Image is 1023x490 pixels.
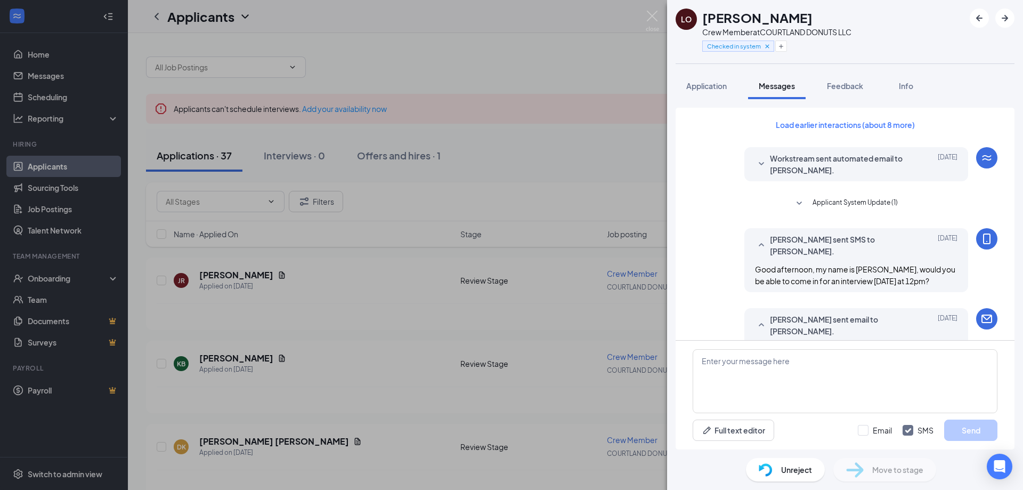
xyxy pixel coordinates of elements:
[980,312,993,325] svg: Email
[764,43,771,50] svg: Cross
[770,234,910,257] span: [PERSON_NAME] sent SMS to [PERSON_NAME].
[702,27,851,37] div: Crew Member at COURTLAND DONUTS LLC
[767,116,924,133] button: Load earlier interactions (about 8 more)
[781,464,812,476] span: Unreject
[681,14,692,25] div: LO
[759,81,795,91] span: Messages
[702,9,813,27] h1: [PERSON_NAME]
[827,81,863,91] span: Feedback
[970,9,989,28] button: ArrowLeftNew
[793,197,806,210] svg: SmallChevronDown
[775,41,787,52] button: Plus
[686,81,727,91] span: Application
[702,425,712,436] svg: Pen
[755,264,955,286] span: Good afternoon, my name is [PERSON_NAME], would you be able to come in for an interview [DATE] at...
[770,152,910,176] span: Workstream sent automated email to [PERSON_NAME].
[995,9,1014,28] button: ArrowRight
[980,232,993,245] svg: MobileSms
[778,43,784,50] svg: Plus
[944,420,997,441] button: Send
[755,158,768,171] svg: SmallChevronDown
[899,81,913,91] span: Info
[793,197,898,210] button: SmallChevronDownApplicant System Update (1)
[980,151,993,164] svg: WorkstreamLogo
[707,42,761,51] span: Checked in system
[770,314,910,337] span: [PERSON_NAME] sent email to [PERSON_NAME].
[938,234,957,257] span: [DATE]
[755,239,768,252] svg: SmallChevronUp
[755,319,768,332] svg: SmallChevronUp
[693,420,774,441] button: Full text editorPen
[872,464,923,476] span: Move to stage
[987,454,1012,479] div: Open Intercom Messenger
[998,12,1011,25] svg: ArrowRight
[813,197,898,210] span: Applicant System Update (1)
[938,314,957,337] span: [DATE]
[973,12,986,25] svg: ArrowLeftNew
[938,152,957,176] span: [DATE]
